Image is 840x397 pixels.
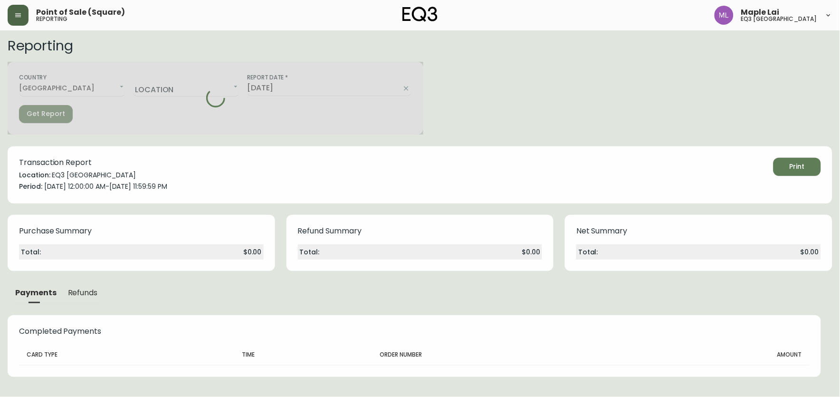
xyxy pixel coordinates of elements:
p: [DATE] 12:00:00 AM - [DATE] 11:59:59 PM [42,182,167,191]
a: Print [773,158,821,176]
img: 61e28cffcf8cc9f4e300d877dd684943 [715,6,734,25]
img: logo [402,7,438,22]
h6: Location: [19,170,50,180]
th: Order Number [372,345,637,366]
h5: Completed Payments [19,327,810,336]
h6: Total : [578,246,598,258]
h5: Purchase Summary [19,226,264,236]
th: Amount [637,345,810,366]
table: Completed Payments [19,345,810,366]
h6: Total : [21,246,41,258]
span: Maple Lai [741,9,780,16]
h5: Refund Summary [298,226,543,236]
span: Print [781,161,813,173]
p: EQ3 [GEOGRAPHIC_DATA] [50,170,136,180]
span: Payments [15,288,57,298]
h5: reporting [36,16,67,22]
h2: Reporting [8,38,832,53]
h5: Transaction Report [19,158,167,167]
th: Card Type [19,345,235,366]
h6: Total : [300,246,320,258]
h6: Period: [19,182,42,191]
span: Refunds [68,288,98,298]
th: Time [235,345,372,366]
h5: Net Summary [576,226,821,236]
h6: $0.00 [522,246,541,258]
h6: $0.00 [243,246,262,258]
h6: $0.00 [801,246,819,258]
span: Point of Sale (Square) [36,9,125,16]
h5: eq3 [GEOGRAPHIC_DATA] [741,16,817,22]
